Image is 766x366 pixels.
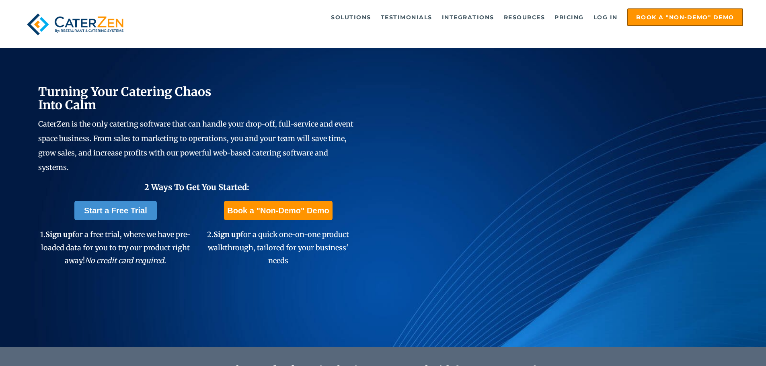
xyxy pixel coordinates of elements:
a: Start a Free Trial [74,201,157,220]
a: Resources [500,9,549,25]
a: Book a "Non-Demo" Demo [224,201,332,220]
span: Sign up [214,230,240,239]
span: Sign up [45,230,72,239]
div: Navigation Menu [146,8,743,26]
span: Turning Your Catering Chaos Into Calm [38,84,212,112]
span: 1. for a free trial, where we have pre-loaded data for you to try our product right away! [40,230,191,265]
a: Integrations [438,9,498,25]
iframe: Help widget launcher [694,335,757,357]
a: Solutions [327,9,375,25]
em: No credit card required. [85,256,166,265]
img: caterzen [23,8,127,40]
a: Testimonials [377,9,436,25]
a: Book a "Non-Demo" Demo [627,8,743,26]
span: CaterZen is the only catering software that can handle your drop-off, full-service and event spac... [38,119,353,172]
span: 2. for a quick one-on-one product walkthrough, tailored for your business' needs [207,230,349,265]
span: 2 Ways To Get You Started: [144,182,249,192]
a: Pricing [550,9,588,25]
a: Log in [589,9,622,25]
